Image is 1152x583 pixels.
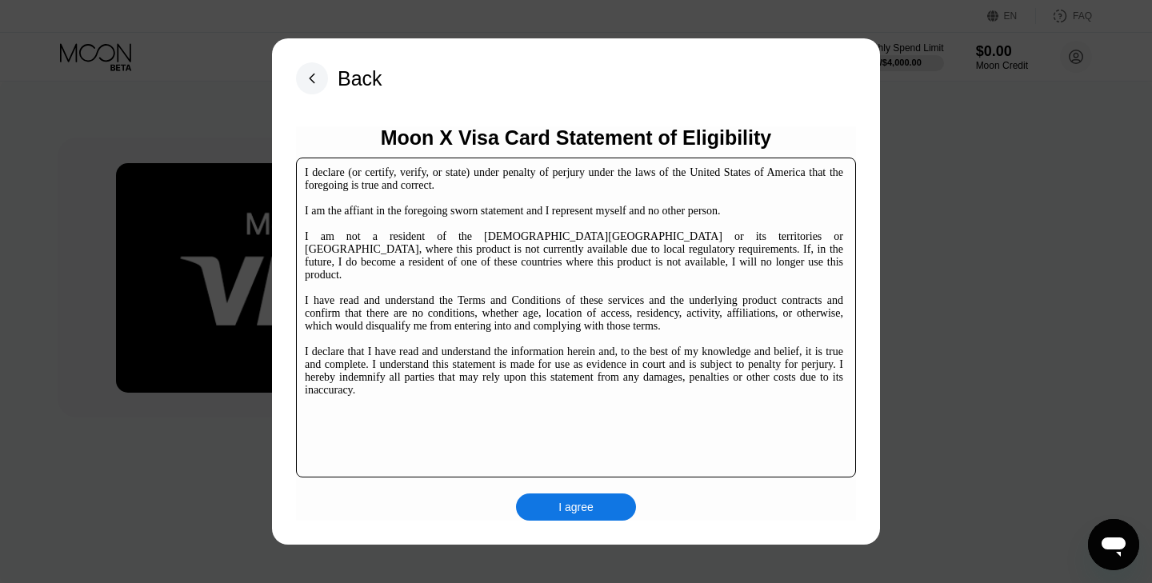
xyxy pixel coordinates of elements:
div: Moon X Visa Card Statement of Eligibility [381,126,772,150]
div: I agree [516,493,636,521]
iframe: Button to launch messaging window [1088,519,1139,570]
div: Back [296,62,382,94]
div: I agree [558,500,594,514]
div: I declare (or certify, verify, or state) under penalty of perjury under the laws of the United St... [305,166,843,397]
div: Back [338,67,382,90]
